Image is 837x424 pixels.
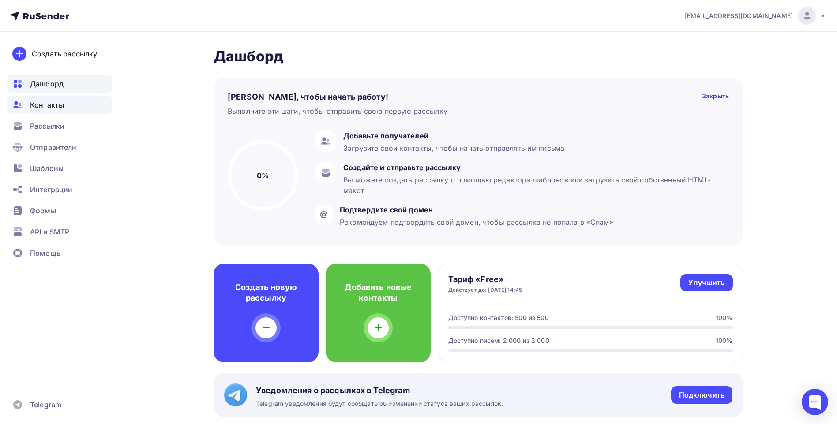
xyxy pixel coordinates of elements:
[7,160,112,177] a: Шаблоны
[30,399,61,410] span: Telegram
[716,336,733,345] div: 100%
[340,282,417,303] h4: Добавить новые контакты
[228,282,304,303] h4: Создать новую рассылку
[685,7,826,25] a: [EMAIL_ADDRESS][DOMAIN_NAME]
[30,227,69,237] span: API и SMTP
[30,100,64,110] span: Контакты
[702,92,729,102] div: Закрыть
[448,274,522,285] h4: Тариф «Free»
[30,184,72,195] span: Интеграции
[256,399,503,408] span: Telegram уведомления будут сообщать об изменении статуса ваших рассылок.
[716,313,733,322] div: 100%
[343,175,724,196] div: Вы можете создать рассылку с помощью редактора шаблонов или загрузить свой собственный HTML-макет
[7,96,112,114] a: Контакты
[340,217,613,227] div: Рекомендуем подтвердить свой домен, чтобы рассылка не попала в «Спам»
[688,278,724,288] div: Улучшить
[7,75,112,93] a: Дашборд
[30,78,64,89] span: Дашборд
[257,170,269,181] h5: 0%
[343,162,724,173] div: Создайте и отправьте рассылку
[32,48,97,59] div: Создать рассылку
[448,286,522,294] div: Действует до: [DATE] 14:45
[448,313,549,322] div: Доступно контактов: 500 из 500
[448,336,549,345] div: Доступно писем: 2 000 из 2 000
[7,138,112,156] a: Отправители
[30,142,77,152] span: Отправители
[340,205,613,215] div: Подтвердите свой домен
[7,202,112,219] a: Формы
[679,390,724,400] div: Подключить
[685,11,793,20] span: [EMAIL_ADDRESS][DOMAIN_NAME]
[30,205,56,216] span: Формы
[228,92,388,102] h4: [PERSON_NAME], чтобы начать работу!
[228,106,447,116] div: Выполните эти шаги, чтобы отправить свою первую рассылку
[343,130,564,141] div: Добавьте получателей
[7,117,112,135] a: Рассылки
[343,143,564,153] div: Загрузите свои контакты, чтобы начать отправлять им письма
[30,163,64,174] span: Шаблоны
[214,48,743,65] h2: Дашборд
[256,385,503,396] span: Уведомления о рассылках в Telegram
[30,121,64,131] span: Рассылки
[30,248,60,258] span: Помощь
